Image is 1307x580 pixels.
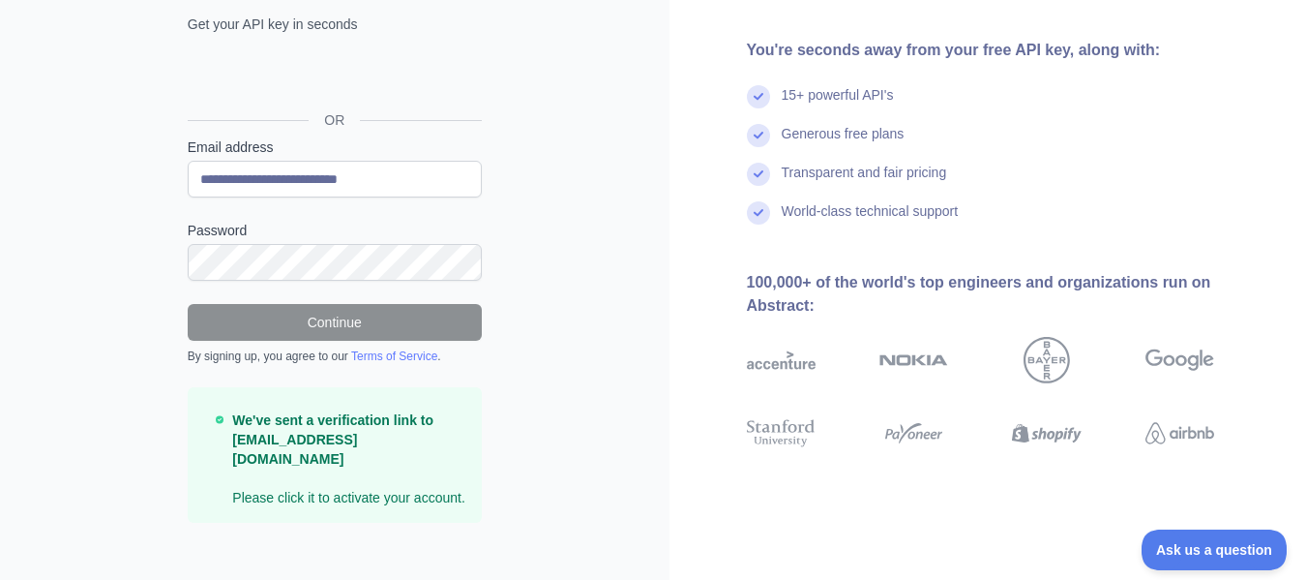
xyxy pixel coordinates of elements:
img: check mark [747,163,770,186]
a: Terms of Service [351,350,437,363]
img: accenture [747,337,816,383]
iframe: Sign in with Google Button [178,55,488,98]
img: airbnb [1145,416,1214,451]
img: check mark [747,201,770,225]
div: 100,000+ of the world's top engineers and organizations run on Abstract: [747,271,1277,318]
label: Password [188,221,482,240]
strong: We've sent a verification link to [EMAIL_ADDRESS][DOMAIN_NAME] [232,412,433,467]
img: check mark [747,85,770,108]
div: By signing up, you agree to our . [188,349,482,364]
div: 15+ powerful API's [782,85,894,124]
img: check mark [747,124,770,147]
p: Please click it to activate your account. [232,411,465,507]
div: You're seconds away from your free API key, along with: [747,39,1277,62]
img: bayer [1024,337,1070,383]
img: shopify [1012,416,1081,451]
button: Continue [188,304,482,341]
span: OR [309,110,360,130]
img: google [1145,337,1214,383]
img: stanford university [747,416,816,451]
img: nokia [879,337,948,383]
div: Generous free plans [782,124,905,163]
div: World-class technical support [782,201,959,240]
img: payoneer [879,416,948,451]
div: Transparent and fair pricing [782,163,947,201]
label: Email address [188,137,482,157]
iframe: Toggle Customer Support [1142,530,1288,570]
p: Get your API key in seconds [188,15,482,34]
